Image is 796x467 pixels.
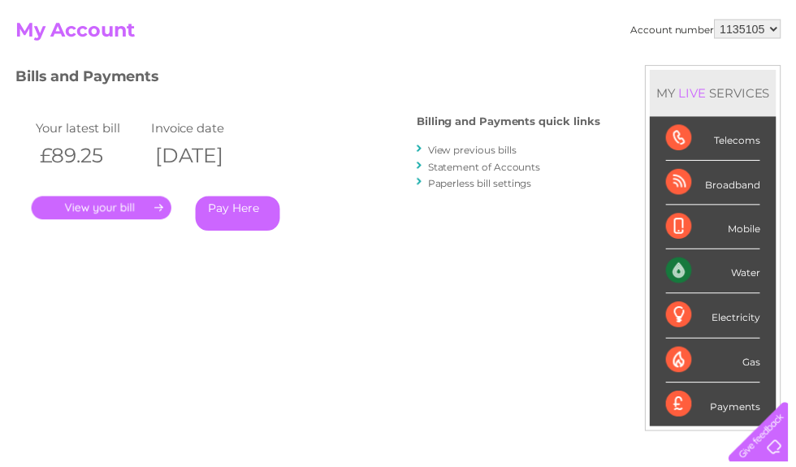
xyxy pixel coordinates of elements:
a: Water [510,69,541,81]
td: Your latest bill [32,119,149,141]
a: Log out [742,69,781,81]
h3: Bills and Payments [15,66,606,94]
div: Clear Business is a trading name of Verastar Limited (registered in [GEOGRAPHIC_DATA] No. 3667643... [15,9,783,79]
h2: My Account [15,19,789,50]
th: [DATE] [149,141,266,174]
div: LIVE [682,86,716,102]
a: . [32,198,173,222]
h4: Billing and Payments quick links [421,117,606,129]
th: £89.25 [32,141,149,174]
a: Statement of Accounts [432,162,546,175]
div: Gas [673,342,768,387]
div: Payments [673,387,768,430]
div: Water [673,252,768,296]
div: MY SERVICES [656,71,784,117]
div: Broadband [673,162,768,207]
a: Paperless bill settings [432,179,537,191]
a: Contact [688,69,728,81]
td: Invoice date [149,119,266,141]
div: Mobile [673,207,768,252]
div: Telecoms [673,118,768,162]
a: Energy [551,69,586,81]
img: logo.png [28,42,110,92]
a: 0333 014 3131 [490,8,602,28]
div: Electricity [673,296,768,341]
a: Pay Here [197,198,283,233]
a: Telecoms [596,69,645,81]
div: Account number [637,19,789,39]
a: View previous bills [432,145,521,158]
a: Blog [655,69,678,81]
